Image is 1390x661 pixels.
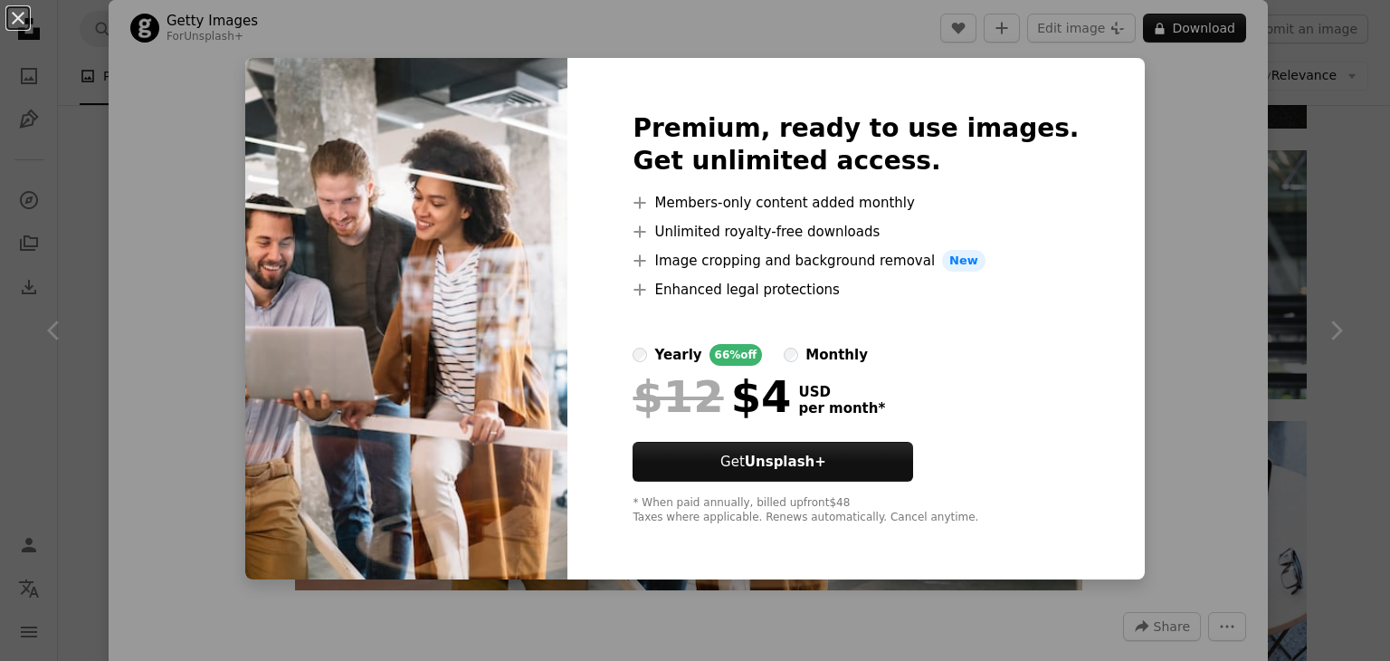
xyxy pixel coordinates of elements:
[633,221,1079,243] li: Unlimited royalty-free downloads
[633,250,1079,272] li: Image cropping and background removal
[805,344,868,366] div: monthly
[784,348,798,362] input: monthly
[654,344,701,366] div: yearly
[633,442,913,482] button: GetUnsplash+
[633,192,1079,214] li: Members-only content added monthly
[798,384,885,400] span: USD
[633,373,723,420] span: $12
[633,348,647,362] input: yearly66%off
[633,112,1079,177] h2: Premium, ready to use images. Get unlimited access.
[709,344,763,366] div: 66% off
[633,496,1079,525] div: * When paid annually, billed upfront $48 Taxes where applicable. Renews automatically. Cancel any...
[633,279,1079,301] li: Enhanced legal protections
[798,400,885,417] span: per month *
[245,58,567,580] img: premium_photo-1661539032823-e60652a0885d
[745,454,826,470] strong: Unsplash+
[633,373,791,420] div: $4
[942,250,985,272] span: New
